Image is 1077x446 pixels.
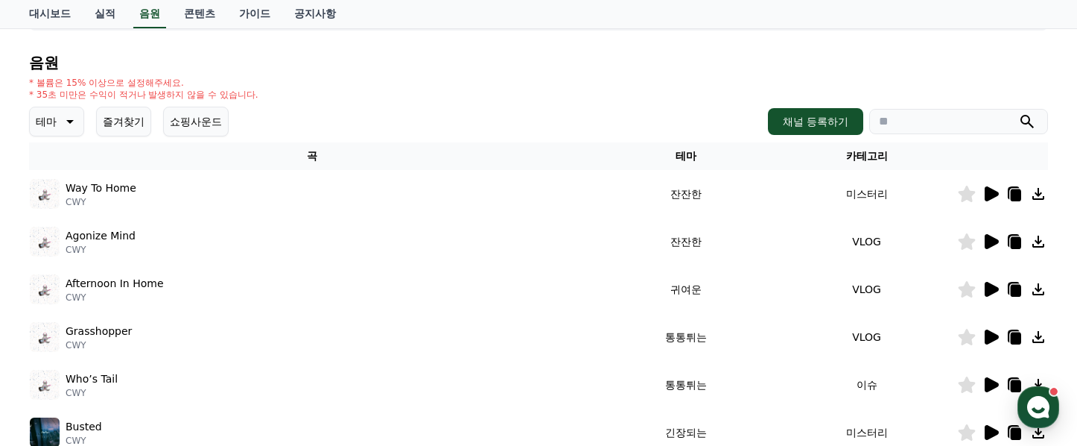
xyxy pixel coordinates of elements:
span: 대화 [136,345,154,357]
td: 통통튀는 [595,313,776,361]
p: CWY [66,196,136,208]
p: Who’s Tail [66,371,118,387]
p: * 35초 미만은 수익이 적거나 발생하지 않을 수 있습니다. [29,89,258,101]
td: 통통튀는 [595,361,776,409]
h4: 음원 [29,54,1048,71]
img: music [30,179,60,209]
img: music [30,370,60,400]
span: 설정 [230,345,248,357]
a: 대화 [98,322,192,359]
p: Agonize Mind [66,228,136,244]
button: 쇼핑사운드 [163,107,229,136]
a: 설정 [192,322,286,359]
th: 카테고리 [776,142,957,170]
p: Afternoon In Home [66,276,164,292]
img: music [30,227,60,257]
th: 곡 [29,142,595,170]
td: VLOG [776,313,957,361]
p: Grasshopper [66,324,132,339]
p: 테마 [36,111,57,132]
img: music [30,322,60,352]
p: CWY [66,244,136,256]
p: CWY [66,292,164,304]
td: 미스터리 [776,170,957,218]
img: music [30,274,60,304]
p: * 볼륨은 15% 이상으로 설정해주세요. [29,77,258,89]
td: 귀여운 [595,266,776,313]
p: CWY [66,339,132,351]
p: CWY [66,387,118,399]
button: 채널 등록하기 [768,108,863,135]
td: 이슈 [776,361,957,409]
span: 홈 [47,345,56,357]
td: 잔잔한 [595,170,776,218]
button: 즐겨찾기 [96,107,151,136]
td: 잔잔한 [595,218,776,266]
td: VLOG [776,266,957,313]
th: 테마 [595,142,776,170]
p: Busted [66,419,102,435]
button: 테마 [29,107,84,136]
a: 홈 [4,322,98,359]
td: VLOG [776,218,957,266]
p: Way To Home [66,180,136,196]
